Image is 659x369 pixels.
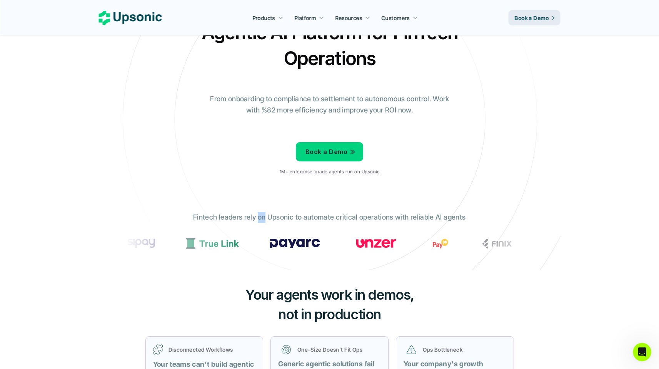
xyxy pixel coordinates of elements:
[509,10,561,25] a: Book a Demo
[633,343,651,361] iframe: Intercom live chat
[305,146,347,158] p: Book a Demo
[515,14,549,22] p: Book a Demo
[382,14,410,22] p: Customers
[280,169,379,174] p: 1M+ enterprise-grade agents run on Upsonic
[205,94,455,116] p: From onboarding to compliance to settlement to autonomous control. Work with %82 more efficiency ...
[169,346,256,354] p: Disconnected Workflows
[195,20,464,71] h2: Agentic AI Platform for FinTech Operations
[294,14,316,22] p: Platform
[423,346,503,354] p: Ops Bottleneck
[296,142,363,161] a: Book a Demo
[193,212,465,223] p: Fintech leaders rely on Upsonic to automate critical operations with reliable AI agents
[245,286,414,303] span: Your agents work in demos,
[297,346,377,354] p: One-Size Doesn’t Fit Ops
[252,14,275,22] p: Products
[335,14,362,22] p: Resources
[278,306,381,323] span: not in production
[248,11,288,25] a: Products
